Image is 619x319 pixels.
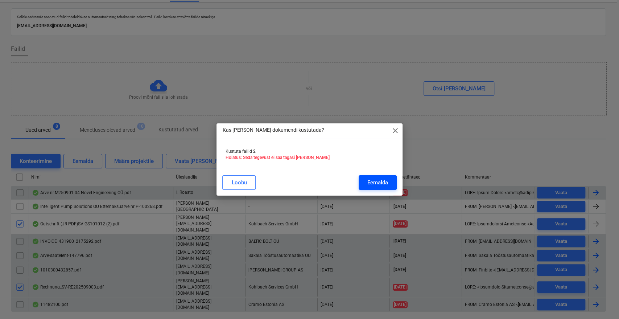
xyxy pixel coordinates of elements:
[222,175,256,190] button: Loobu
[222,126,324,134] p: Kas [PERSON_NAME] dokumendi kustutada?
[359,175,397,190] button: Eemalda
[367,178,388,187] div: Eemalda
[391,126,400,135] span: close
[225,155,393,161] p: Hoiatus: Seda tegevust ei saa tagasi [PERSON_NAME]
[225,148,393,155] p: Kustuta failid 2
[231,178,247,187] div: Loobu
